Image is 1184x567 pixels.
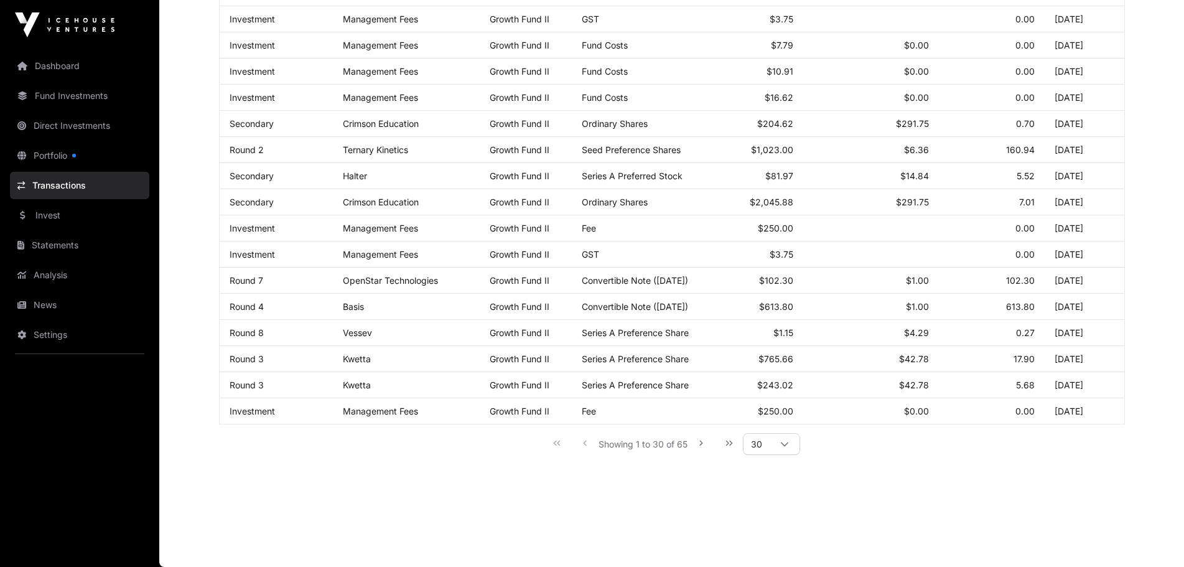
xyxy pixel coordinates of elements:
td: $613.80 [689,294,803,320]
a: Secondary [230,197,274,207]
div: Chat Widget [1122,507,1184,567]
span: Ordinary Shares [582,118,648,129]
td: [DATE] [1045,59,1124,85]
a: Settings [10,321,149,349]
a: Growth Fund II [490,66,549,77]
a: News [10,291,149,319]
a: Investment [230,249,275,260]
p: Management Fees [343,14,470,24]
a: Growth Fund II [490,14,549,24]
td: $16.62 [689,85,803,111]
a: Growth Fund II [490,327,549,338]
span: 0.27 [1016,327,1035,338]
a: Growth Fund II [490,380,549,390]
td: [DATE] [1045,163,1124,189]
a: OpenStar Technologies [343,275,438,286]
td: [DATE] [1045,6,1124,32]
a: Vessev [343,327,372,338]
a: Investment [230,40,275,50]
span: Fee [582,406,596,416]
td: [DATE] [1045,111,1124,137]
a: Investment [230,92,275,103]
span: 0.70 [1016,118,1035,129]
a: Kwetta [343,354,371,364]
td: $3.75 [689,241,803,268]
span: $0.00 [904,92,929,103]
span: $14.84 [900,171,929,181]
span: Series A Preference Shares (Secondary) [582,380,746,390]
a: Investment [230,14,275,24]
td: $765.66 [689,346,803,372]
span: 0.00 [1015,40,1035,50]
a: Statements [10,232,149,259]
span: $1.00 [906,275,929,286]
a: Growth Fund II [490,171,549,181]
td: [DATE] [1045,85,1124,111]
td: [DATE] [1045,372,1124,398]
span: Fund Costs [582,92,628,103]
a: Investment [230,66,275,77]
span: GST [582,14,599,24]
span: Ordinary Shares [582,197,648,207]
td: $2,045.88 [689,189,803,215]
td: [DATE] [1045,137,1124,163]
a: Direct Investments [10,112,149,139]
td: $243.02 [689,372,803,398]
a: Crimson Education [343,197,419,207]
span: $1.00 [906,301,929,312]
td: $204.62 [689,111,803,137]
a: Ternary Kinetics [343,144,408,155]
td: [DATE] [1045,268,1124,294]
a: Basis [343,301,364,312]
span: 5.68 [1016,380,1035,390]
p: Management Fees [343,66,470,77]
a: Growth Fund II [490,354,549,364]
span: Rows per page [743,434,770,454]
td: $1,023.00 [689,137,803,163]
td: $250.00 [689,398,803,424]
p: Management Fees [343,223,470,233]
td: $7.79 [689,32,803,59]
td: [DATE] [1045,215,1124,241]
button: Last Page [717,431,742,456]
a: Growth Fund II [490,249,549,260]
span: 0.00 [1015,406,1035,416]
a: Growth Fund II [490,275,549,286]
a: Analysis [10,261,149,289]
a: Growth Fund II [490,301,549,312]
span: $0.00 [904,66,929,77]
td: $250.00 [689,215,803,241]
a: Kwetta [343,380,371,390]
span: $0.00 [904,406,929,416]
a: Investment [230,406,275,416]
span: 0.00 [1015,14,1035,24]
span: $42.78 [899,380,929,390]
span: Series A Preference Shares [582,354,693,364]
span: Fund Costs [582,66,628,77]
a: Fund Investments [10,82,149,110]
td: $1.15 [689,320,803,346]
td: [DATE] [1045,346,1124,372]
span: 17.90 [1014,354,1035,364]
a: Transactions [10,172,149,199]
span: Fee [582,223,596,233]
span: $0.00 [904,40,929,50]
span: 0.00 [1015,66,1035,77]
a: Round 8 [230,327,264,338]
a: Crimson Education [343,118,419,129]
span: Showing 1 to 30 of 65 [599,439,688,449]
td: [DATE] [1045,189,1124,215]
span: $4.29 [904,327,929,338]
a: Round 3 [230,380,264,390]
span: 0.00 [1015,92,1035,103]
span: Series A Preference Shares [582,327,693,338]
td: [DATE] [1045,241,1124,268]
span: $291.75 [896,118,929,129]
td: $102.30 [689,268,803,294]
td: [DATE] [1045,32,1124,59]
td: $81.97 [689,163,803,189]
span: 613.80 [1006,301,1035,312]
td: $10.91 [689,59,803,85]
a: Invest [10,202,149,229]
a: Growth Fund II [490,118,549,129]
